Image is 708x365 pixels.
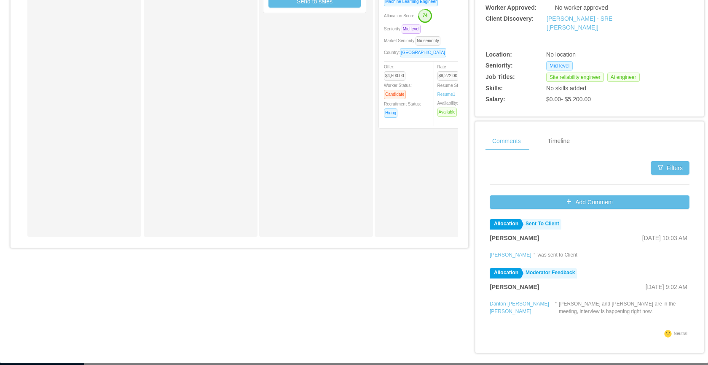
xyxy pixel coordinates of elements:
b: Salary: [485,96,505,103]
button: icon: filterFilters [651,161,689,175]
b: Skills: [485,85,503,92]
button: 74 [416,8,432,22]
div: Comments [485,132,528,151]
b: Worker Approved: [485,4,536,11]
span: Resume Status: [437,83,467,97]
button: icon: plusAdd Comment [490,195,689,209]
b: Client Discovery: [485,15,534,22]
span: No seniority [416,36,440,46]
a: Sent To Client [521,219,561,230]
span: No skills added [546,85,586,92]
span: No worker approved [555,4,608,11]
strong: [PERSON_NAME] [490,284,539,290]
a: [PERSON_NAME] - SRE [[PERSON_NAME]] [547,15,612,31]
span: $4,500.00 [384,71,405,81]
span: [DATE] 9:02 AM [646,284,687,290]
b: Seniority: [485,62,513,69]
a: [PERSON_NAME] [490,252,531,258]
span: Availability: [437,101,460,114]
b: Job Titles: [485,73,515,80]
text: 74 [423,13,428,18]
span: Available [437,108,457,117]
div: Timeline [541,132,577,151]
a: Danton [PERSON_NAME] [PERSON_NAME] [490,301,549,314]
a: Allocation [490,268,520,278]
span: Neutral [674,331,687,336]
span: Seniority: [384,27,424,31]
span: $0.00 - $5,200.00 [546,96,591,103]
span: Recruitment Status: [384,102,421,115]
span: Allocation Score: [384,14,416,18]
span: Market Seniority: [384,38,444,43]
div: - [555,298,557,328]
span: Worker Status: [384,83,412,97]
span: [DATE] 10:03 AM [642,235,687,241]
span: Offer: [384,65,409,78]
div: was sent to Client [537,251,577,259]
span: Mid level [546,61,573,70]
a: Resume1 [437,91,456,97]
span: Rate [437,65,462,78]
span: [GEOGRAPHIC_DATA] [400,48,446,57]
b: Location: [485,51,512,58]
span: Hiring [384,108,397,118]
span: Candidate [384,90,406,99]
a: Allocation [490,219,520,230]
span: Country: [384,50,450,55]
p: [PERSON_NAME] and [PERSON_NAME] are in the meeting, interview is happening right now. [559,300,689,315]
div: - [534,249,536,259]
span: Ai engineer [607,73,640,82]
span: Site reliability engineer [546,73,604,82]
strong: [PERSON_NAME] [490,235,539,241]
span: $8,272.00 [437,71,459,81]
div: No location [546,50,650,59]
span: Mid level [402,24,421,34]
a: Moderator Feedback [521,268,577,278]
